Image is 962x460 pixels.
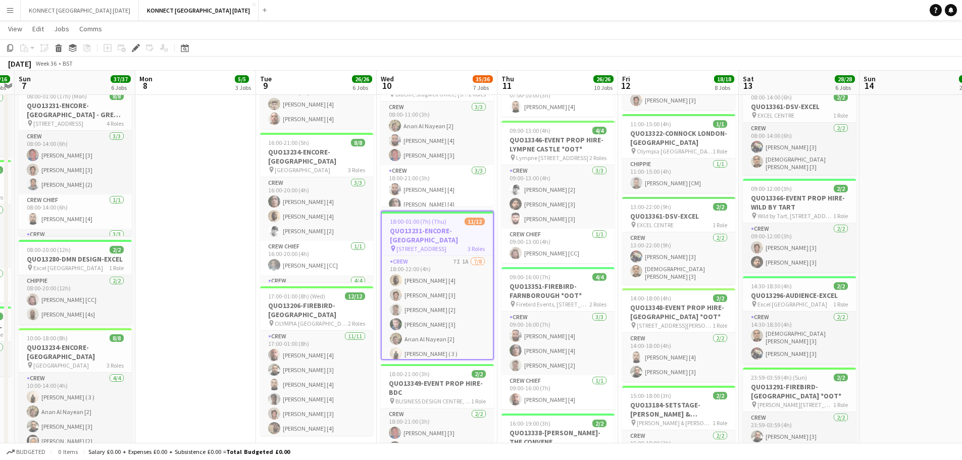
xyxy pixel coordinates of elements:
[226,448,290,455] span: Total Budgeted £0.00
[33,362,89,369] span: [GEOGRAPHIC_DATA]
[622,400,735,419] h3: QUO13184-SETSTAGE-[PERSON_NAME] & [PERSON_NAME]
[751,374,807,381] span: 23:59-03:59 (4h) (Sun)
[835,75,855,83] span: 28/28
[88,448,290,455] div: Salary £0.00 + Expenses £0.00 + Subsistence £0.00 =
[713,120,727,128] span: 1/1
[510,273,550,281] span: 09:00-16:00 (7h)
[348,320,365,327] span: 2 Roles
[389,370,430,378] span: 18:00-21:00 (3h)
[833,401,848,408] span: 1 Role
[751,93,792,101] span: 08:00-14:00 (6h)
[381,57,494,207] app-job-card: 08:00-21:00 (13h)6/6QUO13316-FIREBIRD-[GEOGRAPHIC_DATA] Bluefin, Stagwell Office, [STREET_ADDRESS...
[621,80,630,91] span: 12
[268,139,309,146] span: 16:00-21:00 (5h)
[622,197,735,284] app-job-card: 13:00-22:00 (9h)2/2QUO13361-DSV-EXCEL EXCEL CENTRE1 RoleCrew2/213:00-22:00 (9h)[PERSON_NAME] [3][...
[27,92,87,100] span: 08:00-01:00 (17h) (Mon)
[743,123,856,175] app-card-role: Crew2/208:00-14:00 (6h)[PERSON_NAME] [3][DEMOGRAPHIC_DATA][PERSON_NAME] [3]
[473,75,493,83] span: 35/36
[19,74,31,83] span: Sun
[622,232,735,284] app-card-role: Crew2/213:00-22:00 (9h)[PERSON_NAME] [3][DEMOGRAPHIC_DATA][PERSON_NAME] [3]
[381,101,494,165] app-card-role: Crew3/308:00-11:00 (3h)Anan Al Nayean [2][PERSON_NAME] [4][PERSON_NAME] [3]
[834,185,848,192] span: 2/2
[751,282,792,290] span: 14:30-18:30 (4h)
[390,218,446,225] span: 18:00-01:00 (7h) (Thu)
[260,133,373,282] app-job-card: 16:00-21:00 (5h)8/8QUO13234-ENCORE-[GEOGRAPHIC_DATA] [GEOGRAPHIC_DATA]3 RolesCrew3/316:00-20:00 (...
[500,80,514,91] span: 11
[501,282,615,300] h3: QUO13351-FIREBIRD-FARNBOROUGH *OOT*
[501,82,615,117] app-card-role: Crew Chief1/107:00-10:00 (3h)[PERSON_NAME] [4]
[743,276,856,364] app-job-card: 14:30-18:30 (4h)2/2QUO13296-AUDIENCE-EXCEL Excel [GEOGRAPHIC_DATA]1 RoleCrew2/214:30-18:30 (4h)[D...
[473,84,492,91] div: 7 Jobs
[19,194,132,229] app-card-role: Crew Chief1/108:00-14:00 (6h)[PERSON_NAME] [4]
[381,408,494,457] app-card-role: Crew2/218:00-21:00 (3h)[PERSON_NAME] [3][PERSON_NAME] [3]
[8,59,31,69] div: [DATE]
[381,379,494,397] h3: QUO13349-EVENT PROP HIRE-BDC
[743,382,856,400] h3: QUO13291-FIREBIRD-[GEOGRAPHIC_DATA] *OOT*
[501,135,615,154] h3: QUO13346-EVENT PROP HIRE-LYMPNE CASTLE *OOT*
[19,373,132,451] app-card-role: Crew4/410:00-14:00 (4h)[PERSON_NAME] ( 3 )Anan Al Nayean [2][PERSON_NAME] [3][PERSON_NAME] [2]
[139,1,259,20] button: KONNECT [GEOGRAPHIC_DATA] [DATE]
[381,364,494,457] app-job-card: 18:00-21:00 (3h)2/2QUO13349-EVENT PROP HIRE-BDC BUSINESS DESIGN CENTRE, ANGEL1 RoleCrew2/218:00-2...
[715,84,734,91] div: 8 Jobs
[260,241,373,275] app-card-role: Crew Chief1/116:00-20:00 (4h)[PERSON_NAME] [CC]
[741,80,754,91] span: 13
[381,211,494,360] app-job-card: 18:00-01:00 (7h) (Thu)11/12QUO13231-ENCORE-[GEOGRAPHIC_DATA] [STREET_ADDRESS]3 RolesCrew7I1A7/818...
[107,120,124,127] span: 4 Roles
[622,114,735,193] div: 11:00-15:00 (4h)1/1QUO13322-CONNOCK LONDON-[GEOGRAPHIC_DATA] Olympia [GEOGRAPHIC_DATA]1 RoleCHIPP...
[75,22,106,35] a: Comms
[501,267,615,410] app-job-card: 09:00-16:00 (7h)4/4QUO13351-FIREBIRD-FARNBOROUGH *OOT* Firebird Events, [STREET_ADDRESS]2 RolesCr...
[19,101,132,119] h3: QUO13231-ENCORE-[GEOGRAPHIC_DATA] - GREAT HALL CREW
[19,275,132,324] app-card-role: CHIPPIE2/208:00-20:00 (12h)[PERSON_NAME] [CC][PERSON_NAME] [4s]
[32,24,44,33] span: Edit
[714,75,734,83] span: 18/18
[834,282,848,290] span: 2/2
[19,240,132,324] app-job-card: 08:00-20:00 (12h)2/2QUO13280-DMN DESIGN-EXCEL Excel [GEOGRAPHIC_DATA]1 RoleCHIPPIE2/208:00-20:00 ...
[54,24,69,33] span: Jobs
[743,223,856,272] app-card-role: Crew2/209:00-12:00 (3h)[PERSON_NAME] [3][PERSON_NAME] [3]
[713,221,727,229] span: 1 Role
[111,84,130,91] div: 6 Jobs
[637,221,674,229] span: EXCEL CENTRE
[16,448,45,455] span: Budgeted
[28,22,48,35] a: Edit
[260,80,373,129] app-card-role: Crew2/213:00-17:00 (4h)[PERSON_NAME] [4][PERSON_NAME] [4]
[864,74,876,83] span: Sun
[622,129,735,147] h3: QUO13322-CONNOCK LONDON-[GEOGRAPHIC_DATA]
[138,80,153,91] span: 8
[757,212,833,220] span: Wild by Tart, [STREET_ADDRESS][PERSON_NAME]
[743,193,856,212] h3: QUO13366-EVENT PROP HIRE-WILD BY TART
[757,112,794,119] span: EXCEL CENTRE
[259,80,272,91] span: 9
[743,102,856,111] h3: QUO13361-DSV-EXCEL
[713,294,727,302] span: 2/2
[19,86,132,236] app-job-card: 08:00-01:00 (17h) (Mon)8/8QUO13231-ENCORE-[GEOGRAPHIC_DATA] - GREAT HALL CREW [STREET_ADDRESS]4 R...
[4,22,26,35] a: View
[757,300,827,308] span: Excel [GEOGRAPHIC_DATA]
[501,229,615,263] app-card-role: Crew Chief1/109:00-13:00 (4h)[PERSON_NAME] [CC]
[743,74,754,83] span: Sat
[713,392,727,399] span: 2/2
[501,375,615,410] app-card-role: Crew Chief1/109:00-16:00 (7h)[PERSON_NAME] [4]
[27,334,68,342] span: 10:00-18:00 (8h)
[501,121,615,263] app-job-card: 09:00-13:00 (4h)4/4QUO13346-EVENT PROP HIRE-LYMPNE CASTLE *OOT* Lympne [STREET_ADDRESS]2 RolesCre...
[382,256,493,393] app-card-role: Crew7I1A7/818:00-22:00 (4h)[PERSON_NAME] [4][PERSON_NAME] [3][PERSON_NAME] [2][PERSON_NAME] [3]An...
[751,185,792,192] span: 09:00-12:00 (3h)
[630,294,671,302] span: 14:00-18:00 (4h)
[260,275,373,353] app-card-role: Crew4/4
[622,303,735,321] h3: QUO13348-EVENT PROP HIRE-[GEOGRAPHIC_DATA] *OOT*
[352,84,372,91] div: 6 Jobs
[33,120,83,127] span: [STREET_ADDRESS]
[63,60,73,67] div: BST
[713,147,727,155] span: 1 Role
[713,419,727,427] span: 1 Role
[743,312,856,364] app-card-role: Crew2/214:30-18:30 (4h)[DEMOGRAPHIC_DATA][PERSON_NAME] [3][PERSON_NAME] [3]
[637,419,713,427] span: [PERSON_NAME] & [PERSON_NAME], [STREET_ADDRESS][DATE]
[630,392,671,399] span: 15:00-18:00 (3h)
[79,24,102,33] span: Comms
